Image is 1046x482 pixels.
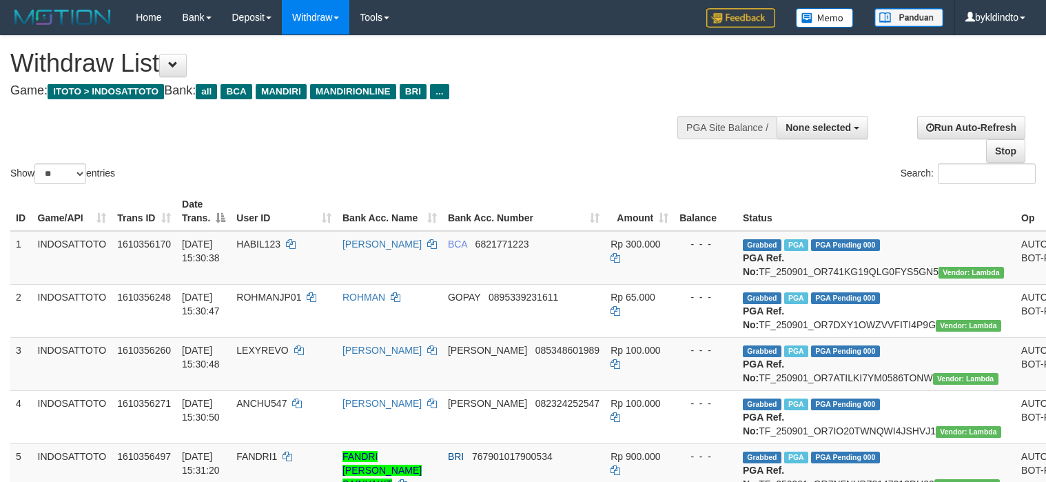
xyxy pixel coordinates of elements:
[737,337,1016,390] td: TF_250901_OR7ATILKI7YM0586TONW
[32,390,112,443] td: INDOSATTOTO
[811,399,880,410] span: PGA Pending
[117,398,171,409] span: 1610356271
[236,398,287,409] span: ANCHU547
[310,84,396,99] span: MANDIRIONLINE
[811,345,880,357] span: PGA Pending
[182,451,220,476] span: [DATE] 15:31:20
[777,116,868,139] button: None selected
[112,192,176,231] th: Trans ID: activate to sort column ascending
[784,239,808,251] span: Marked by bykanggota1
[196,84,217,99] span: all
[236,239,280,250] span: HABIL123
[737,231,1016,285] td: TF_250901_OR741KG19QLG0FYS5GN5
[611,345,660,356] span: Rp 100.000
[236,292,301,303] span: ROHMANJP01
[743,252,784,277] b: PGA Ref. No:
[342,398,422,409] a: [PERSON_NAME]
[117,345,171,356] span: 1610356260
[231,192,337,231] th: User ID: activate to sort column ascending
[936,320,1001,332] span: Vendor URL: https://order7.1velocity.biz
[605,192,674,231] th: Amount: activate to sort column ascending
[611,239,660,250] span: Rp 300.000
[10,231,32,285] td: 1
[737,284,1016,337] td: TF_250901_OR7DXY1OWZVVFITI4P9G
[611,451,660,462] span: Rp 900.000
[10,84,684,98] h4: Game: Bank:
[611,398,660,409] span: Rp 100.000
[737,192,1016,231] th: Status
[811,292,880,304] span: PGA Pending
[743,305,784,330] b: PGA Ref. No:
[342,292,385,303] a: ROHMAN
[743,399,781,410] span: Grabbed
[743,359,784,383] b: PGA Ref. No:
[221,84,252,99] span: BCA
[182,292,220,317] span: [DATE] 15:30:47
[48,84,164,99] span: ITOTO > INDOSATTOTO
[10,390,32,443] td: 4
[811,239,880,251] span: PGA Pending
[32,192,112,231] th: Game/API: activate to sort column ascending
[679,396,732,410] div: - - -
[938,163,1036,184] input: Search:
[475,239,529,250] span: Copy 6821771223 to clipboard
[743,292,781,304] span: Grabbed
[936,426,1001,438] span: Vendor URL: https://order7.1velocity.biz
[400,84,427,99] span: BRI
[743,412,784,436] b: PGA Ref. No:
[784,399,808,410] span: Marked by bykanggota1
[677,116,777,139] div: PGA Site Balance /
[448,239,467,250] span: BCA
[743,239,781,251] span: Grabbed
[10,50,684,77] h1: Withdraw List
[337,192,442,231] th: Bank Acc. Name: activate to sort column ascending
[32,284,112,337] td: INDOSATTOTO
[986,139,1025,163] a: Stop
[535,398,599,409] span: Copy 082324252547 to clipboard
[448,345,527,356] span: [PERSON_NAME]
[811,452,880,463] span: PGA Pending
[34,163,86,184] select: Showentries
[679,450,732,463] div: - - -
[679,290,732,304] div: - - -
[182,239,220,263] span: [DATE] 15:30:38
[743,345,781,357] span: Grabbed
[430,84,449,99] span: ...
[236,345,288,356] span: LEXYREVO
[182,345,220,370] span: [DATE] 15:30:48
[679,237,732,251] div: - - -
[342,345,422,356] a: [PERSON_NAME]
[117,292,171,303] span: 1610356248
[117,239,171,250] span: 1610356170
[933,373,998,385] span: Vendor URL: https://order7.1velocity.biz
[32,337,112,390] td: INDOSATTOTO
[342,239,422,250] a: [PERSON_NAME]
[706,8,775,28] img: Feedback.jpg
[679,343,732,357] div: - - -
[10,192,32,231] th: ID
[786,122,851,133] span: None selected
[939,267,1004,279] span: Vendor URL: https://order7.1velocity.biz
[674,192,737,231] th: Balance
[32,231,112,285] td: INDOSATTOTO
[236,451,277,462] span: FANDRI1
[448,398,527,409] span: [PERSON_NAME]
[442,192,605,231] th: Bank Acc. Number: activate to sort column ascending
[743,452,781,463] span: Grabbed
[611,292,655,303] span: Rp 65.000
[784,292,808,304] span: Marked by bykanggota1
[448,451,464,462] span: BRI
[256,84,307,99] span: MANDIRI
[182,398,220,423] span: [DATE] 15:30:50
[796,8,854,28] img: Button%20Memo.svg
[10,284,32,337] td: 2
[10,7,115,28] img: MOTION_logo.png
[901,163,1036,184] label: Search:
[176,192,231,231] th: Date Trans.: activate to sort column descending
[784,452,808,463] span: Marked by bykanggota1
[489,292,558,303] span: Copy 0895339231611 to clipboard
[10,337,32,390] td: 3
[874,8,943,27] img: panduan.png
[10,163,115,184] label: Show entries
[535,345,599,356] span: Copy 085348601989 to clipboard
